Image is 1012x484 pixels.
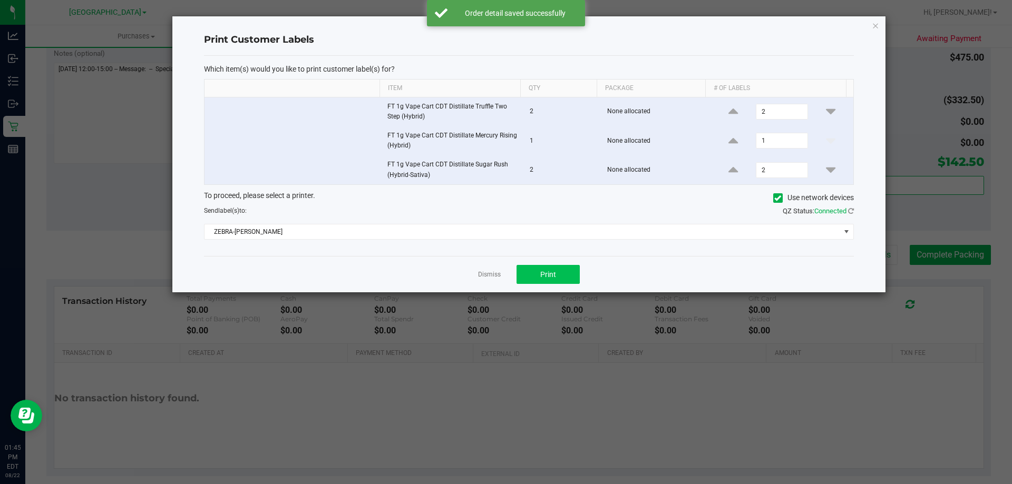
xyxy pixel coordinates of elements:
[204,64,854,74] p: Which item(s) would you like to print customer label(s) for?
[204,207,247,214] span: Send to:
[523,97,601,126] td: 2
[814,207,846,215] span: Connected
[601,155,711,184] td: None allocated
[597,80,705,97] th: Package
[11,400,42,431] iframe: Resource center
[540,270,556,279] span: Print
[705,80,846,97] th: # of labels
[196,190,862,206] div: To proceed, please select a printer.
[205,224,840,239] span: ZEBRA-[PERSON_NAME]
[520,80,597,97] th: Qty
[601,97,711,126] td: None allocated
[783,207,854,215] span: QZ Status:
[523,126,601,155] td: 1
[218,207,239,214] span: label(s)
[381,97,523,126] td: FT 1g Vape Cart CDT Distillate Truffle Two Step (Hybrid)
[381,155,523,184] td: FT 1g Vape Cart CDT Distillate Sugar Rush (Hybrid-Sativa)
[517,265,580,284] button: Print
[601,126,711,155] td: None allocated
[204,33,854,47] h4: Print Customer Labels
[773,192,854,203] label: Use network devices
[379,80,520,97] th: Item
[453,8,577,18] div: Order detail saved successfully
[478,270,501,279] a: Dismiss
[523,155,601,184] td: 2
[381,126,523,155] td: FT 1g Vape Cart CDT Distillate Mercury Rising (Hybrid)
